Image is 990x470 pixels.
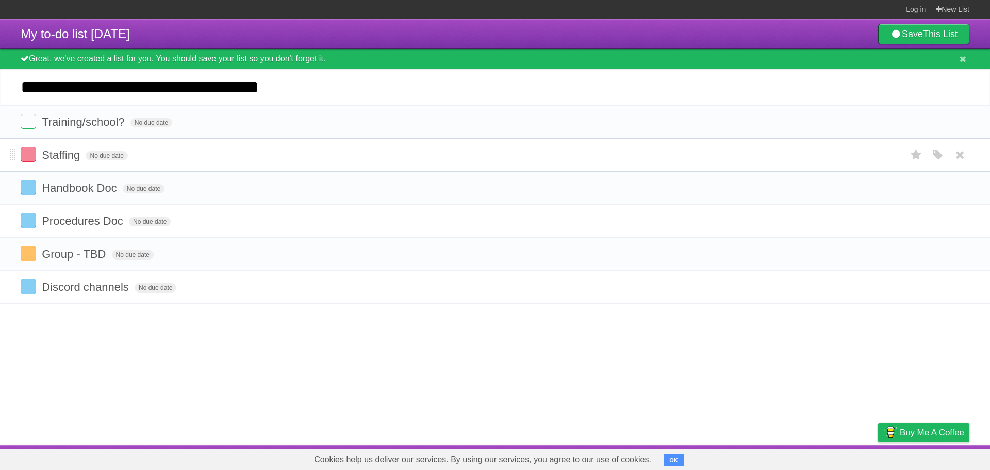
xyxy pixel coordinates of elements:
button: OK [664,454,684,466]
label: Done [21,246,36,261]
a: Buy me a coffee [878,423,969,442]
a: About [741,448,763,467]
label: Done [21,213,36,228]
label: Star task [906,147,926,164]
span: Cookies help us deliver our services. By using our services, you agree to our use of cookies. [304,449,662,470]
span: My to-do list [DATE] [21,27,130,41]
span: No due date [86,151,127,160]
span: No due date [130,118,172,127]
b: This List [923,29,958,39]
span: Training/school? [42,116,127,128]
span: Group - TBD [42,248,108,261]
label: Done [21,114,36,129]
label: Done [21,279,36,294]
a: SaveThis List [878,24,969,44]
span: No due date [129,217,171,226]
a: Privacy [865,448,892,467]
span: Handbook Doc [42,182,120,195]
span: No due date [112,250,154,260]
span: Discord channels [42,281,131,294]
img: Buy me a coffee [883,424,897,441]
span: Buy me a coffee [900,424,964,442]
span: Procedures Doc [42,215,126,228]
a: Suggest a feature [904,448,969,467]
span: Staffing [42,149,82,161]
span: No due date [135,283,176,293]
label: Done [21,180,36,195]
label: Done [21,147,36,162]
a: Developers [775,448,817,467]
span: No due date [123,184,164,193]
a: Terms [830,448,852,467]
